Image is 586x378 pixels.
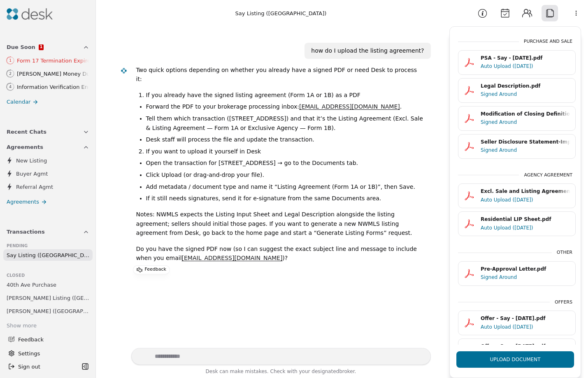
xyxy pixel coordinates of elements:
[136,244,424,263] p: Do you have the signed PDF now (so I can suggest the exact subject line and message to include wh...
[481,343,570,350] div: Offer - Say - [DATE].pdf
[481,265,570,273] div: Pre-Approval Letter.pdf
[146,182,424,192] li: Add metadata / document type and name it “Listing Agreement (Form 1A or 1B)”, then Save.
[120,67,127,74] img: Desk
[131,367,431,378] div: Desk can make mistakes. Check with your broker.
[458,311,576,335] button: Offer - Say - [DATE].pdfAuto Upload ([DATE])
[235,9,327,18] div: Say Listing ([GEOGRAPHIC_DATA])
[481,118,570,126] div: Signed Around
[18,349,40,358] span: Settings
[16,156,47,165] span: New Listing
[458,134,576,159] button: Seller Disclosure Statement-Improved Property - [STREET_ADDRESS]pdfSigned Around
[7,227,45,236] span: Transactions
[146,194,424,203] li: If it still needs signatures, send it for e-signature from the same Documents area.
[3,332,89,347] button: Feedback
[145,266,166,274] p: Feedback
[131,348,431,365] textarea: Write your prompt here
[9,71,12,77] div: 2
[458,50,576,75] button: PSA - Say - [DATE].pdfAuto Upload ([DATE])
[555,299,572,306] div: Offers
[481,196,570,204] div: Auto Upload ([DATE])
[7,128,47,136] span: Recent Chats
[146,90,424,100] li: If you already have the signed listing agreement (Form 1A or 1B) as a PDF
[458,211,576,236] button: Residential LIP Sheet.pdfAuto Upload ([DATE])
[524,38,572,45] div: Purchase and Sale
[18,362,40,371] span: Sign out
[481,216,570,223] div: Residential LIP Sheet.pdf
[481,54,570,62] div: PSA - Say - [DATE].pdf
[17,56,89,65] div: Form 17 Termination Expires
[7,243,89,249] div: Pending
[5,360,79,373] button: Sign out
[458,339,576,363] button: Offer - Say - [DATE].pdfAuto Upload ([DATE])
[146,102,424,111] li: Forward the PDF to your brokerage processing inbox: .
[458,261,576,286] button: Pre-Approval Letter.pdfSigned Around
[16,183,53,191] span: Referral Agmt
[7,43,35,51] span: Due Soon
[16,169,48,178] span: Buyer Agmt
[7,307,89,315] span: [PERSON_NAME] ([GEOGRAPHIC_DATA])
[458,183,576,208] button: Excl. Sale and Listing Agreement.pdfAuto Upload ([DATE])
[7,251,89,260] span: Say Listing ([GEOGRAPHIC_DATA])
[146,158,424,168] li: Open the transaction for [STREET_ADDRESS] → go to the Documents tab.
[2,139,94,155] button: Agreements
[146,170,424,180] li: Click Upload (or drag-and-drop your file).
[1,68,92,79] a: 2[PERSON_NAME] Money Due
[7,322,37,330] div: Show more
[481,82,570,90] div: Legal Description.pdf
[312,369,339,374] span: designated
[7,272,89,279] div: Closed
[481,90,570,98] div: Signed Around
[7,294,89,302] span: [PERSON_NAME] Listing ([GEOGRAPHIC_DATA])
[7,97,30,106] span: Calendar
[2,224,94,239] button: Transactions
[481,273,570,281] div: Signed Around
[481,224,570,232] div: Auto Upload ([DATE])
[146,135,424,144] li: Desk staff will process the file and update the transaction.
[7,8,53,20] img: Desk
[524,172,572,179] div: Agency Agreement
[2,124,94,139] button: Recent Chats
[1,81,92,93] a: 4Information Verification Ends
[458,78,576,103] button: Legal Description.pdfSigned Around
[481,323,570,331] div: Auto Upload ([DATE])
[136,210,424,238] p: Notes: NWMLS expects the Listing Input Sheet and Legal Description alongside the listing agreemen...
[481,188,570,195] div: Excl. Sale and Listing Agreement.pdf
[481,315,570,322] div: Offer - Say - [DATE].pdf
[17,83,89,91] div: Information Verification Ends
[2,196,94,208] a: Agreements
[146,114,424,132] li: Tell them which transaction ([STREET_ADDRESS]) and that it’s the Listing Agreement (Excl. Sale & ...
[2,96,94,108] a: Calendar
[481,138,570,146] div: Seller Disclosure Statement-Improved Property - [STREET_ADDRESS]pdf
[481,110,570,118] div: Modification of Closing Definition for Recording Delays - [STREET_ADDRESS]pdf
[7,281,56,289] span: 40th Ave Purchase
[146,147,424,156] li: If you want to upload it yourself in Desk
[557,249,572,256] div: Other
[1,55,92,66] a: 1Form 17 Termination Expires
[9,84,12,90] div: 4
[17,70,89,78] div: [PERSON_NAME] Money Due
[7,143,43,151] span: Agreements
[481,146,570,154] div: Signed Around
[299,103,400,110] a: [EMAIL_ADDRESS][DOMAIN_NAME]
[9,58,12,64] div: 1
[311,46,424,56] div: how do I upload the listing agreement?
[7,197,39,206] span: Agreements
[2,39,94,55] button: Due Soon1
[182,255,283,261] a: [EMAIL_ADDRESS][DOMAIN_NAME]
[456,351,574,368] button: Upload Document
[136,65,424,84] p: Two quick options depending on whether you already have a signed PDF or need Desk to process it:
[18,335,84,344] span: Feedback
[5,347,91,360] button: Settings
[481,62,570,70] div: Auto Upload ([DATE])
[40,45,42,49] span: 1
[458,106,576,131] button: Modification of Closing Definition for Recording Delays - [STREET_ADDRESS]pdfSigned Around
